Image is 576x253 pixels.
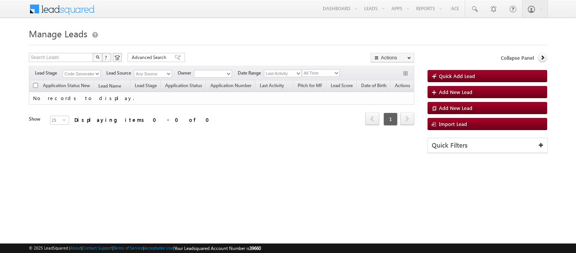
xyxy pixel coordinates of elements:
td: No records to display. [29,92,414,105]
a: prev [365,113,379,125]
span: 25 [50,116,63,124]
span: prev [365,112,379,125]
span: Lead Stage [135,83,157,88]
a: Date of Birth [357,81,390,91]
span: Add New Lead [439,89,472,95]
div: Quick Filters [428,138,548,153]
span: Advanced Search [132,54,169,61]
span: ? [105,54,108,60]
button: Actions [371,53,414,62]
span: Lead Stage [35,70,63,76]
a: Pitch for MF [294,81,326,91]
img: Search [96,55,99,59]
button: ? [102,53,111,62]
a: Application Status [161,81,206,91]
span: next [400,112,414,125]
a: Terms of Service [114,245,143,250]
a: Contact Support [82,245,112,250]
a: Last Activity [256,81,288,91]
span: Manage Leads [29,27,87,40]
a: Lead Score [327,81,357,91]
span: Date of Birth [361,83,387,88]
span: Date Range [238,70,264,76]
span: © 2025 LeadSquared | | | | | [29,245,261,252]
div: Displaying items 0 - 0 of 0 [74,115,214,124]
span: 1 [383,113,398,126]
span: Actions [391,81,414,91]
span: Application Status [165,83,202,88]
span: Lead Score [331,83,353,88]
a: next [400,113,414,125]
span: 39660 [249,245,261,251]
input: Check all records [33,83,38,88]
span: Quick Add Lead [439,73,475,79]
span: Application Number [210,83,251,88]
span: Collapse Panel [501,54,534,61]
a: Lead Name [95,82,125,92]
span: Lead Source [106,70,134,76]
span: Your Leadsquared Account Number is [174,245,261,251]
span: Pitch for MF [298,83,322,88]
span: Owner [178,70,194,76]
a: Acceptable Use [144,245,173,250]
a: Lead Stage [131,81,161,91]
span: Import Lead [439,121,467,127]
span: select [63,118,69,121]
a: Application Number [207,81,255,91]
div: Show [29,116,44,123]
span: Application Status New [43,83,90,88]
a: About [70,245,81,250]
span: Add New Lead [439,105,472,111]
a: Application Status New [39,81,94,91]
